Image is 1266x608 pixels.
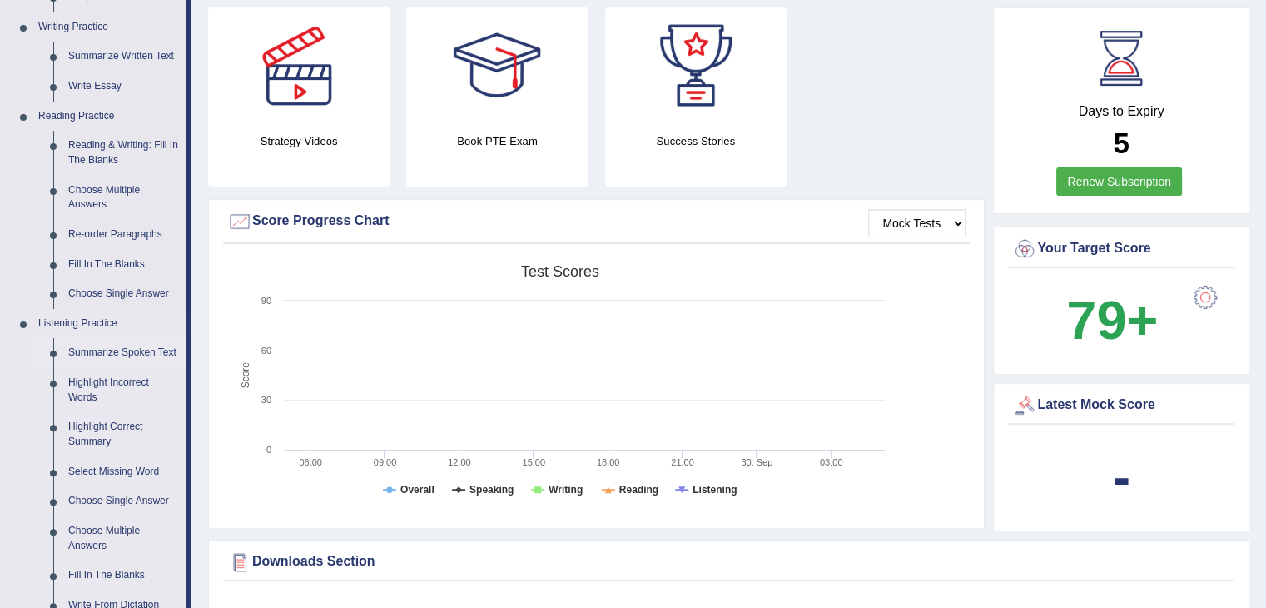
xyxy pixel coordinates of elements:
div: Score Progress Chart [227,209,966,234]
a: Choose Multiple Answers [61,176,186,220]
tspan: Listening [693,484,737,496]
b: - [1112,446,1130,507]
tspan: Test scores [521,263,599,280]
h4: Strategy Videos [208,132,390,150]
a: Summarize Written Text [61,42,186,72]
text: 06:00 [299,457,322,467]
text: 21:00 [671,457,694,467]
text: 15:00 [522,457,545,467]
h4: Days to Expiry [1012,104,1230,119]
a: Choose Single Answer [61,279,186,309]
a: Fill In The Blanks [61,250,186,280]
text: 60 [261,346,271,356]
text: 0 [266,445,271,455]
div: Latest Mock Score [1012,393,1230,418]
a: Renew Subscription [1056,167,1182,196]
a: Summarize Spoken Text [61,338,186,368]
tspan: Reading [619,484,658,496]
a: Reading Practice [31,102,186,132]
a: Choose Single Answer [61,486,186,516]
div: Your Target Score [1012,237,1230,262]
tspan: 30. Sep [741,457,772,467]
tspan: Score [240,362,251,389]
a: Highlight Correct Summary [61,412,186,456]
h4: Book PTE Exam [406,132,588,150]
a: Listening Practice [31,309,186,339]
tspan: Writing [549,484,583,496]
a: Re-order Paragraphs [61,220,186,250]
h4: Success Stories [605,132,787,150]
text: 09:00 [374,457,397,467]
tspan: Speaking [469,484,514,496]
a: Choose Multiple Answers [61,516,186,561]
a: Fill In The Blanks [61,561,186,591]
a: Select Missing Word [61,457,186,487]
b: 79+ [1066,290,1158,351]
a: Writing Practice [31,12,186,42]
div: Downloads Section [227,550,1230,575]
a: Write Essay [61,72,186,102]
a: Highlight Incorrect Words [61,368,186,412]
a: Reading & Writing: Fill In The Blanks [61,131,186,175]
text: 30 [261,395,271,405]
text: 18:00 [597,457,620,467]
text: 12:00 [448,457,471,467]
b: 5 [1113,127,1129,159]
text: 90 [261,296,271,306]
text: 03:00 [820,457,843,467]
tspan: Overall [400,484,434,496]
